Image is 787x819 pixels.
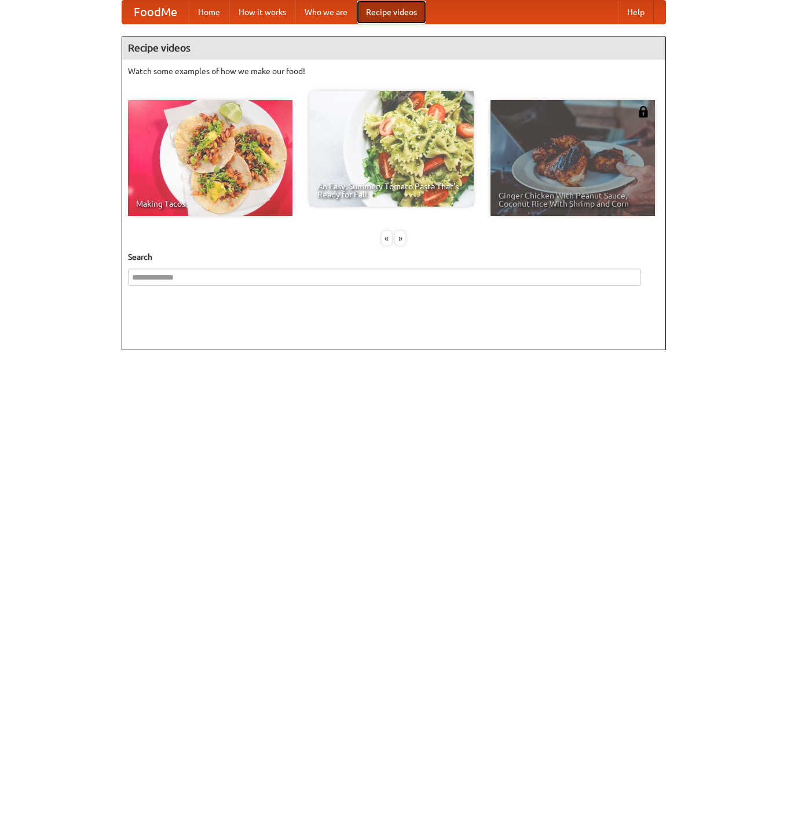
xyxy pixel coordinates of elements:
a: FoodMe [122,1,189,24]
a: Who we are [295,1,357,24]
h5: Search [128,251,660,263]
a: How it works [229,1,295,24]
a: Home [189,1,229,24]
a: An Easy, Summery Tomato Pasta That's Ready for Fall [309,91,474,207]
a: Making Tacos [128,100,292,216]
h4: Recipe videos [122,36,665,60]
span: An Easy, Summery Tomato Pasta That's Ready for Fall [317,182,466,199]
div: » [395,231,405,245]
span: Making Tacos [136,200,284,208]
div: « [382,231,392,245]
p: Watch some examples of how we make our food! [128,65,660,77]
a: Recipe videos [357,1,426,24]
img: 483408.png [638,106,649,117]
a: Help [618,1,654,24]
